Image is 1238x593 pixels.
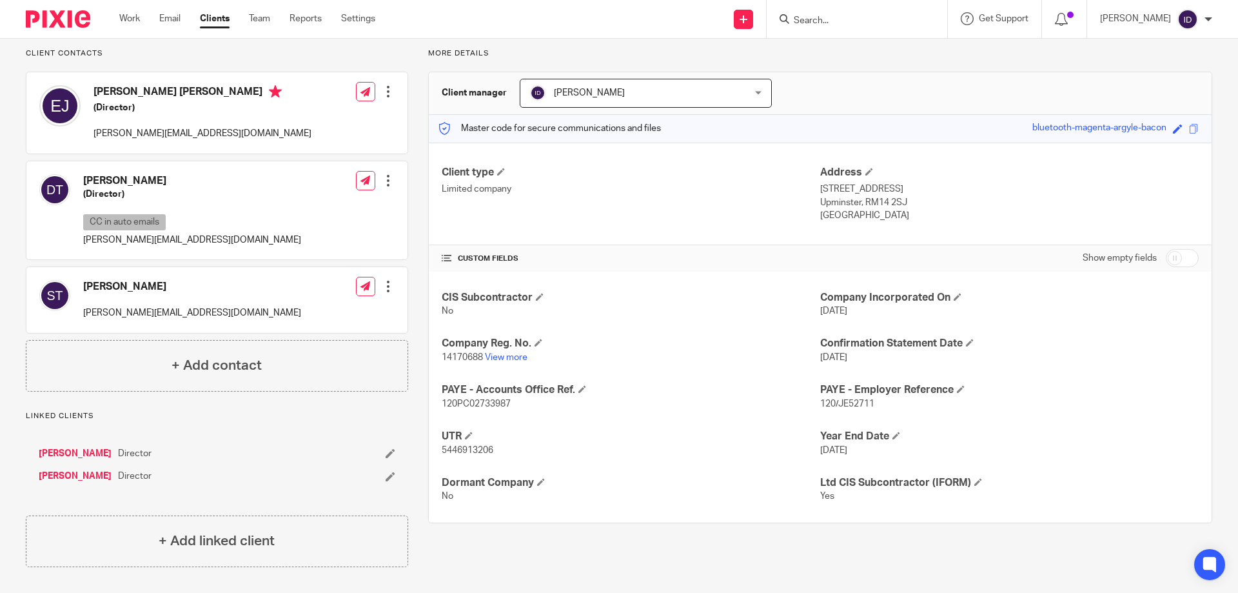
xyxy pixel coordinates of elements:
[269,85,282,98] i: Primary
[39,174,70,205] img: svg%3E
[1083,252,1157,265] label: Show empty fields
[93,127,311,140] p: [PERSON_NAME][EMAIL_ADDRESS][DOMAIN_NAME]
[820,430,1199,443] h4: Year End Date
[341,12,375,25] a: Settings
[485,353,527,362] a: View more
[26,48,408,59] p: Client contacts
[83,234,301,246] p: [PERSON_NAME][EMAIL_ADDRESS][DOMAIN_NAME]
[792,15,909,27] input: Search
[442,430,820,443] h4: UTR
[159,531,275,551] h4: + Add linked client
[820,476,1199,490] h4: Ltd CIS Subcontractor (IFORM)
[442,446,493,455] span: 5446913206
[159,12,181,25] a: Email
[554,88,625,97] span: [PERSON_NAME]
[1177,9,1198,30] img: svg%3E
[83,188,301,201] h5: (Director)
[39,447,112,460] a: [PERSON_NAME]
[820,291,1199,305] h4: Company Incorporated On
[442,166,820,179] h4: Client type
[442,353,483,362] span: 14170688
[442,337,820,350] h4: Company Reg. No.
[172,356,262,376] h4: + Add contact
[820,337,1199,350] h4: Confirmation Statement Date
[118,470,152,483] span: Director
[118,447,152,460] span: Director
[83,280,301,294] h4: [PERSON_NAME]
[442,183,820,196] p: Limited company
[1032,121,1166,136] div: bluetooth-magenta-argyle-bacon
[438,122,661,135] p: Master code for secure communications and files
[93,85,311,101] h4: [PERSON_NAME] [PERSON_NAME]
[39,85,81,126] img: svg%3E
[200,12,230,25] a: Clients
[442,291,820,305] h4: CIS Subcontractor
[442,399,511,408] span: 120PC02733987
[530,85,545,101] img: svg%3E
[83,174,301,188] h4: [PERSON_NAME]
[26,10,90,28] img: Pixie
[820,209,1199,222] p: [GEOGRAPHIC_DATA]
[93,101,311,114] h5: (Director)
[83,307,301,319] p: [PERSON_NAME][EMAIL_ADDRESS][DOMAIN_NAME]
[979,14,1028,23] span: Get Support
[442,492,453,501] span: No
[26,411,408,421] p: Linked clients
[442,86,507,99] h3: Client manager
[820,307,847,316] span: [DATE]
[39,280,70,311] img: svg%3E
[442,254,820,264] h4: CUSTOM FIELDS
[820,383,1199,397] h4: PAYE - Employer Reference
[820,399,874,408] span: 120/JE52711
[820,492,834,501] span: Yes
[442,476,820,490] h4: Dormant Company
[820,166,1199,179] h4: Address
[442,307,453,316] span: No
[820,353,847,362] span: [DATE]
[428,48,1212,59] p: More details
[820,196,1199,209] p: Upminster, RM14 2SJ
[442,383,820,397] h4: PAYE - Accounts Office Ref.
[249,12,270,25] a: Team
[119,12,140,25] a: Work
[820,446,847,455] span: [DATE]
[820,183,1199,196] p: [STREET_ADDRESS]
[83,214,166,230] p: CC in auto emails
[39,470,112,483] a: [PERSON_NAME]
[290,12,322,25] a: Reports
[1100,12,1171,25] p: [PERSON_NAME]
